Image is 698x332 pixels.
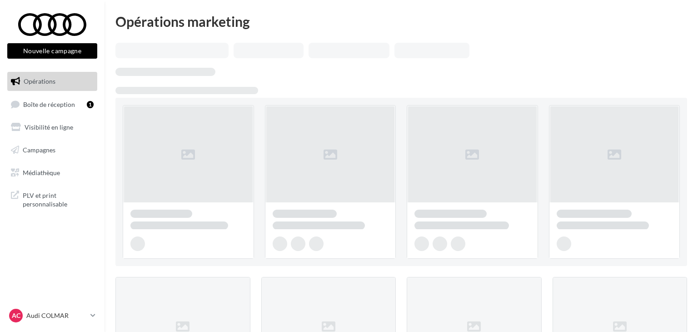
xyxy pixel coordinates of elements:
[115,15,687,28] div: Opérations marketing
[5,95,99,114] a: Boîte de réception1
[5,118,99,137] a: Visibilité en ligne
[23,189,94,209] span: PLV et print personnalisable
[23,168,60,176] span: Médiathèque
[7,43,97,59] button: Nouvelle campagne
[5,163,99,182] a: Médiathèque
[23,100,75,108] span: Boîte de réception
[7,307,97,324] a: AC Audi COLMAR
[5,186,99,212] a: PLV et print personnalisable
[24,77,55,85] span: Opérations
[12,311,20,320] span: AC
[23,146,55,154] span: Campagnes
[25,123,73,131] span: Visibilité en ligne
[5,141,99,160] a: Campagnes
[5,72,99,91] a: Opérations
[26,311,87,320] p: Audi COLMAR
[87,101,94,108] div: 1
